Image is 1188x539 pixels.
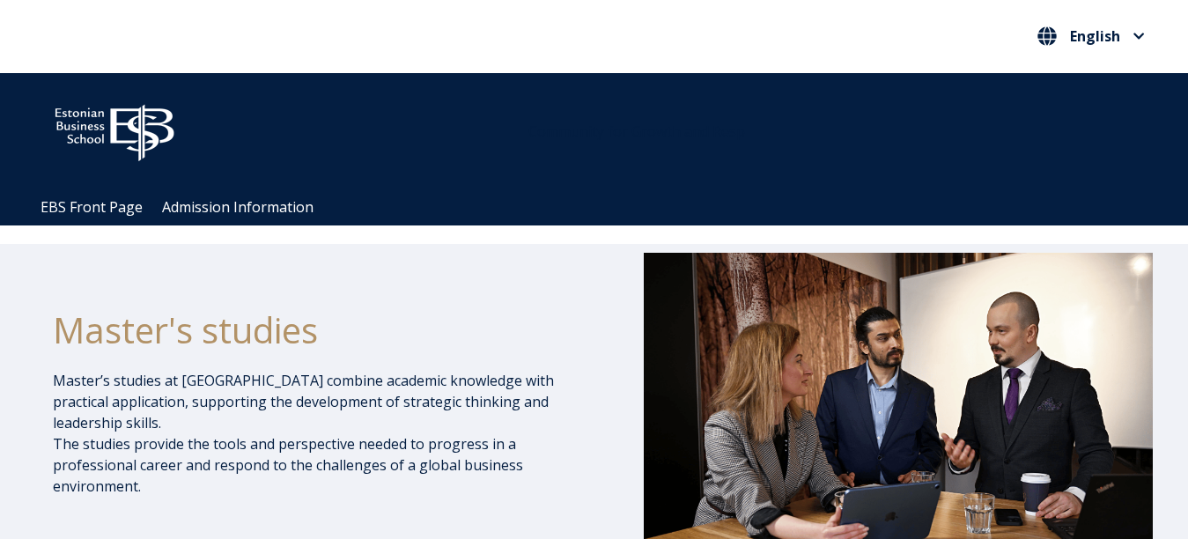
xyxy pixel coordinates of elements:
nav: Select your language [1033,22,1149,51]
div: Navigation Menu [31,189,1176,225]
p: Master’s studies at [GEOGRAPHIC_DATA] combine academic knowledge with practical application, supp... [53,370,597,497]
button: English [1033,22,1149,50]
span: English [1070,29,1120,43]
a: Admission Information [162,197,314,217]
h1: Master's studies [53,308,597,352]
span: Community for Growth and Resp [528,122,745,141]
img: ebs_logo2016_white [40,91,189,166]
a: EBS Front Page [41,197,143,217]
